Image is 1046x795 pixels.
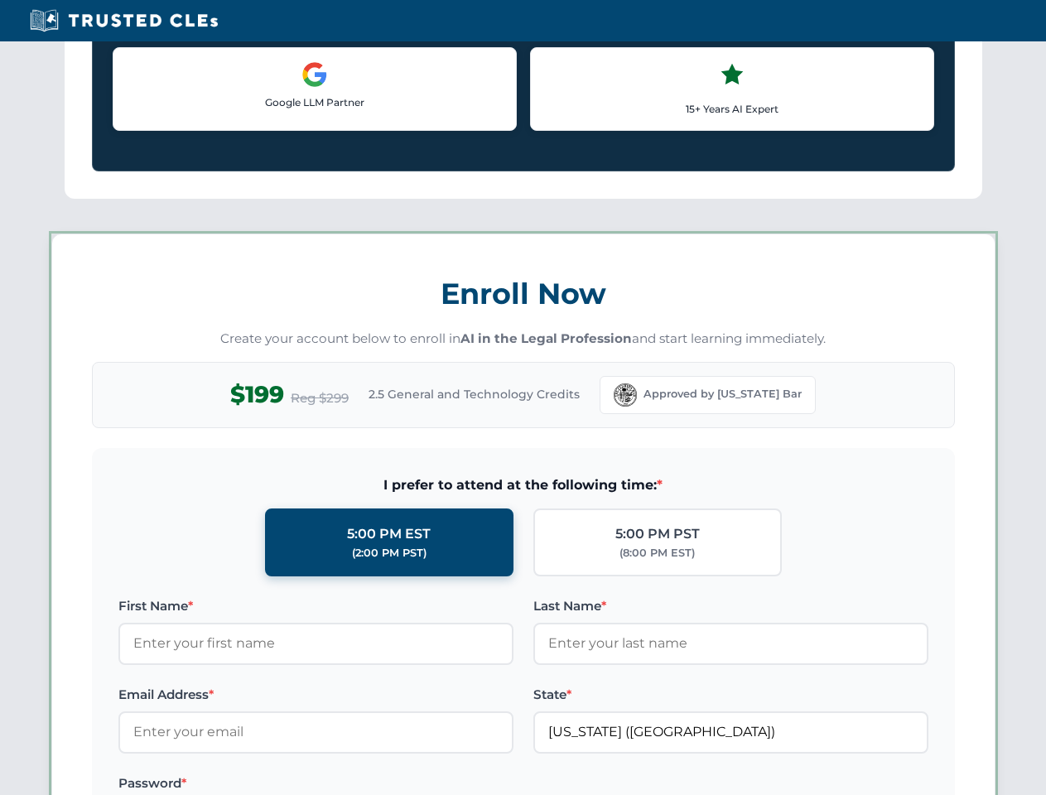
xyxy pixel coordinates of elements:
div: 5:00 PM PST [615,523,700,545]
input: Florida (FL) [533,711,928,753]
label: Password [118,773,513,793]
p: Google LLM Partner [127,94,503,110]
p: 15+ Years AI Expert [544,101,920,117]
div: 5:00 PM EST [347,523,431,545]
p: Create your account below to enroll in and start learning immediately. [92,330,955,349]
span: Approved by [US_STATE] Bar [644,386,802,402]
div: (2:00 PM PST) [352,545,427,561]
img: Trusted CLEs [25,8,223,33]
span: Reg $299 [291,388,349,408]
span: 2.5 General and Technology Credits [369,385,580,403]
h3: Enroll Now [92,267,955,320]
strong: AI in the Legal Profession [460,330,632,346]
label: State [533,685,928,705]
div: (8:00 PM EST) [619,545,695,561]
input: Enter your email [118,711,513,753]
span: $199 [230,376,284,413]
label: Last Name [533,596,928,616]
span: I prefer to attend at the following time: [118,475,928,496]
img: Florida Bar [614,383,637,407]
label: First Name [118,596,513,616]
img: Google [301,61,328,88]
label: Email Address [118,685,513,705]
input: Enter your last name [533,623,928,664]
input: Enter your first name [118,623,513,664]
